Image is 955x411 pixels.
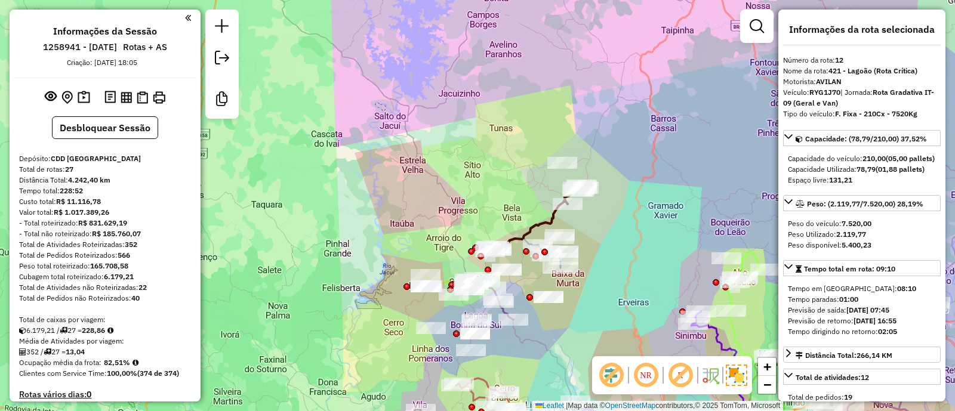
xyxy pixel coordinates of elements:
[210,46,234,73] a: Exportar sessão
[549,253,578,265] div: Atividade não roteirizada - VALDEMAR ANTONIO DE
[54,208,109,217] strong: R$ 1.017.389,26
[19,196,191,207] div: Custo total:
[104,358,130,367] strong: 82,51%
[137,369,179,378] strong: (374 de 374)
[60,186,83,195] strong: 228:52
[846,305,889,314] strong: [DATE] 07:45
[805,134,927,143] span: Capacidade: (78,79/210,00) 37,52%
[92,229,141,238] strong: R$ 185.760,07
[51,154,141,163] strong: CDD [GEOGRAPHIC_DATA]
[804,264,895,273] span: Tempo total em rota: 09:10
[783,149,941,190] div: Capacidade: (78,79/210,00) 37,52%
[65,165,73,174] strong: 27
[788,175,936,186] div: Espaço livre:
[210,87,234,114] a: Criar modelo
[807,199,923,208] span: Peso: (2.119,77/7.520,00) 28,19%
[854,316,897,325] strong: [DATE] 16:55
[534,291,563,303] div: Atividade não roteirizada - MINI MERCADO SILVA
[666,361,695,390] span: Exibir rótulo
[44,348,51,356] i: Total de rotas
[809,88,840,97] strong: RYG1J70
[56,197,101,206] strong: R$ 11.116,78
[788,229,936,240] div: Peso Utilizado:
[631,361,660,390] span: Ocultar NR
[42,88,59,107] button: Exibir sessão original
[19,358,101,367] span: Ocupação média da frota:
[19,261,191,271] div: Peso total roteirizado:
[19,369,107,378] span: Clientes com Service Time:
[75,88,93,107] button: Painel de Sugestão
[547,157,577,169] div: Atividade não roteirizada - MERCADO ANDRADE
[185,11,191,24] a: Clique aqui para minimizar o painel
[816,77,842,86] strong: AVILAN
[62,57,142,68] div: Criação: [DATE] 18:05
[118,251,130,259] strong: 566
[460,327,490,339] div: Atividade não roteirizada - LEA PETRY- ME
[68,175,110,184] strong: 4.242,40 km
[842,219,871,228] strong: 7.520,00
[102,88,118,107] button: Logs desbloquear sessão
[788,219,871,228] span: Peso do veículo:
[783,369,941,385] a: Total de atividades:12
[456,344,486,356] div: Atividade não roteirizada - BETINA SILVA
[783,347,941,363] a: Distância Total:266,14 KM
[19,175,191,186] div: Distância Total:
[796,350,892,361] div: Distância Total:
[783,279,941,342] div: Tempo total em rota: 09:10
[123,42,167,52] h6: Rotas + AS
[783,214,941,255] div: Peso: (2.119,77/7.520,00) 28,19%
[439,289,469,301] div: Atividade não roteirizada - JEAN BOLFE
[19,325,191,336] div: 6.179,21 / 27 =
[535,401,564,410] a: Leaflet
[150,89,168,106] button: Imprimir Rotas
[19,218,191,228] div: - Total roteirizado:
[876,165,925,174] strong: (01,88 pallets)
[886,154,935,163] strong: (05,00 pallets)
[138,283,147,292] strong: 22
[839,295,858,304] strong: 01:00
[19,347,191,357] div: 352 / 27 =
[605,401,656,410] a: OpenStreetMap
[78,218,127,227] strong: R$ 831.629,19
[544,232,574,244] div: Atividade não roteirizada - BELONI BORGES
[829,175,852,184] strong: 131,21
[835,109,917,118] strong: F. Fixa - 210Cx - 7520Kg
[763,359,771,374] span: +
[788,305,936,316] div: Previsão de saída:
[783,260,941,276] a: Tempo total em rota: 09:10
[545,229,575,241] div: Atividade não roteirizada - BAR DO ZECA
[788,392,936,403] div: Total de pedidos:
[878,327,897,336] strong: 02:05
[597,361,626,390] span: Exibir deslocamento
[461,315,491,327] div: Atividade não roteirizada - VALDERI GOMES - ME
[462,314,492,326] div: Atividade não roteirizada - LANCHERIA UNIAO
[125,240,137,249] strong: 352
[52,116,158,139] button: Desbloquear Sessão
[60,327,67,334] i: Total de rotas
[134,89,150,106] button: Visualizar Romaneio
[19,207,191,218] div: Valor total:
[131,293,140,302] strong: 40
[763,377,771,392] span: −
[560,395,590,407] div: Atividade não roteirizada - ALBERTO E RADTKE CIA LTDA
[788,326,936,337] div: Tempo dirigindo no retorno:
[107,369,137,378] strong: 100,00%
[19,228,191,239] div: - Total não roteirizado:
[19,186,191,196] div: Tempo total:
[783,66,941,76] div: Nome da rota:
[788,240,936,251] div: Peso disponível:
[416,322,446,334] div: Atividade não roteirizada - ELONI ANELI NEU HALBERSTADT
[90,261,128,270] strong: 165.708,58
[43,42,117,52] h6: 1258941 - [DATE]
[66,347,85,356] strong: 13,04
[701,366,720,385] img: Fluxo de ruas
[783,55,941,66] div: Número da rota:
[492,264,522,276] div: Atividade não roteirizada - BAR DO JOAO
[788,164,936,175] div: Capacidade Utilizada:
[835,55,843,64] strong: 12
[19,271,191,282] div: Cubagem total roteirizado:
[783,130,941,146] a: Capacidade: (78,79/210,00) 37,52%
[19,282,191,293] div: Total de Atividades não Roteirizadas:
[107,327,113,334] i: Meta Caixas/viagem: 227,95 Diferença: 0,91
[857,165,876,174] strong: 78,79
